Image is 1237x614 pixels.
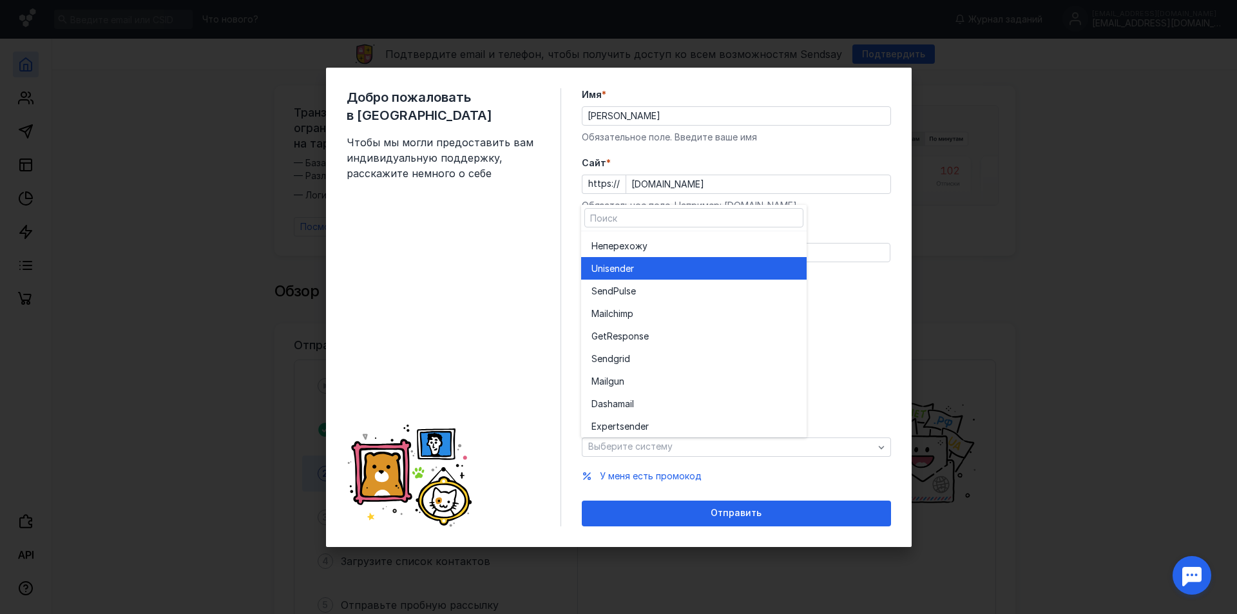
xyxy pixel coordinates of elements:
input: Поиск [585,209,803,227]
span: Sendgr [591,352,622,365]
button: Выберите систему [582,437,891,457]
span: Чтобы мы могли предоставить вам индивидуальную поддержку, расскажите немного о себе [347,135,540,181]
span: G [591,330,598,343]
span: etResponse [598,330,649,343]
span: Cайт [582,157,606,169]
span: Ex [591,420,602,433]
span: Unisende [591,262,631,275]
span: Имя [582,88,602,101]
div: Обязательное поле. Введите ваше имя [582,131,891,144]
button: Dashamail [581,392,807,415]
span: Не [591,240,603,253]
span: p [628,307,633,320]
button: Неперехожу [581,235,807,257]
div: Обязательное поле. Например: [DOMAIN_NAME] [582,199,891,212]
button: Mailgun [581,370,807,392]
span: r [631,262,634,275]
span: Dashamai [591,398,632,410]
span: Отправить [711,508,762,519]
button: Sendgrid [581,347,807,370]
span: У меня есть промокод [600,470,702,481]
span: gun [608,375,624,388]
button: SendPulse [581,280,807,302]
button: Unisender [581,257,807,280]
button: GetResponse [581,325,807,347]
span: e [631,285,636,298]
span: l [632,398,634,410]
span: Выберите систему [588,441,673,452]
span: pertsender [602,420,649,433]
span: SendPuls [591,285,631,298]
button: Отправить [582,501,891,526]
button: Mailchimp [581,302,807,325]
button: У меня есть промокод [600,470,702,483]
div: grid [581,231,807,437]
span: id [622,352,630,365]
span: Mailchim [591,307,628,320]
button: Expertsender [581,415,807,437]
span: Добро пожаловать в [GEOGRAPHIC_DATA] [347,88,540,124]
span: перехожу [603,240,647,253]
span: Mail [591,375,608,388]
